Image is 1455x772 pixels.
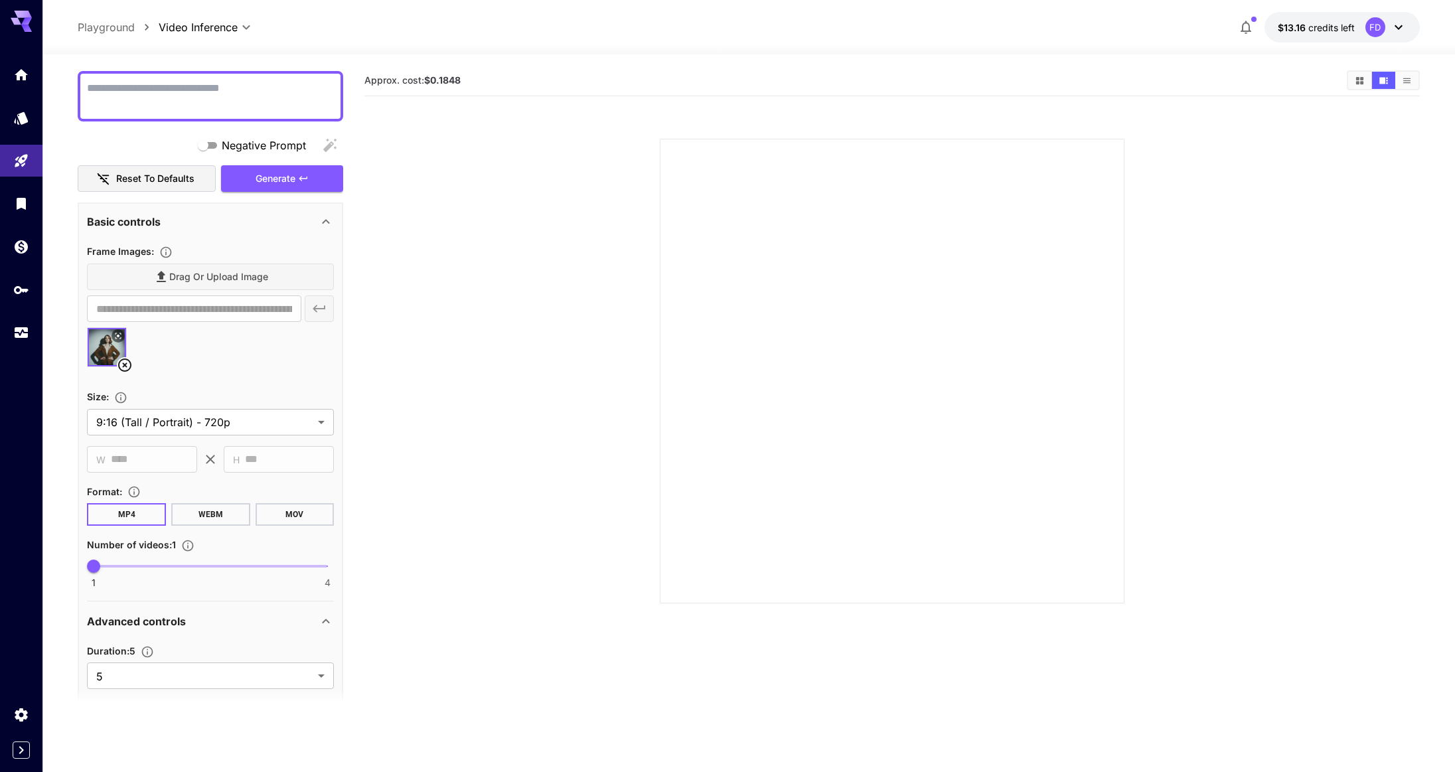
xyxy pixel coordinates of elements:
[87,613,186,629] p: Advanced controls
[13,741,30,759] button: Expand sidebar
[1365,17,1385,37] div: FD
[1395,72,1418,89] button: Show media in list view
[96,452,106,467] span: W
[325,576,331,589] span: 4
[154,246,178,259] button: Upload frame images.
[96,668,313,684] span: 5
[78,165,216,193] button: Reset to defaults
[233,452,240,467] span: H
[92,576,96,589] span: 1
[109,391,133,404] button: Adjust the dimensions of the generated image by specifying its width and height in pixels, or sel...
[171,503,250,526] button: WEBM
[87,391,109,402] span: Size :
[122,485,146,499] button: Choose the file format for the output video.
[87,246,154,257] span: Frame Images :
[13,66,29,83] div: Home
[364,74,461,86] span: Approx. cost:
[87,486,122,497] span: Format :
[13,153,29,169] div: Playground
[13,281,29,298] div: API Keys
[221,165,343,193] button: Generate
[135,645,159,658] button: Set the number of duration
[78,19,159,35] nav: breadcrumb
[87,539,176,550] span: Number of videos : 1
[87,206,334,238] div: Basic controls
[87,214,161,230] p: Basic controls
[78,19,135,35] a: Playground
[176,539,200,552] button: Specify how many videos to generate in a single request. Each video generation will be charged se...
[13,706,29,723] div: Settings
[13,238,29,255] div: Wallet
[256,503,335,526] button: MOV
[13,195,29,212] div: Library
[96,414,313,430] span: 9:16 (Tall / Portrait) - 720p
[424,74,461,86] b: $0.1848
[1347,70,1420,90] div: Show media in grid viewShow media in video viewShow media in list view
[256,171,295,187] span: Generate
[13,110,29,126] div: Models
[87,503,166,526] button: MP4
[1372,72,1395,89] button: Show media in video view
[1264,12,1420,42] button: $13.16245FD
[222,137,306,153] span: Negative Prompt
[1278,22,1308,33] span: $13.16
[13,325,29,341] div: Usage
[87,605,334,637] div: Advanced controls
[1348,72,1371,89] button: Show media in grid view
[1278,21,1355,35] div: $13.16245
[159,19,238,35] span: Video Inference
[87,645,135,656] span: Duration : 5
[1308,22,1355,33] span: credits left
